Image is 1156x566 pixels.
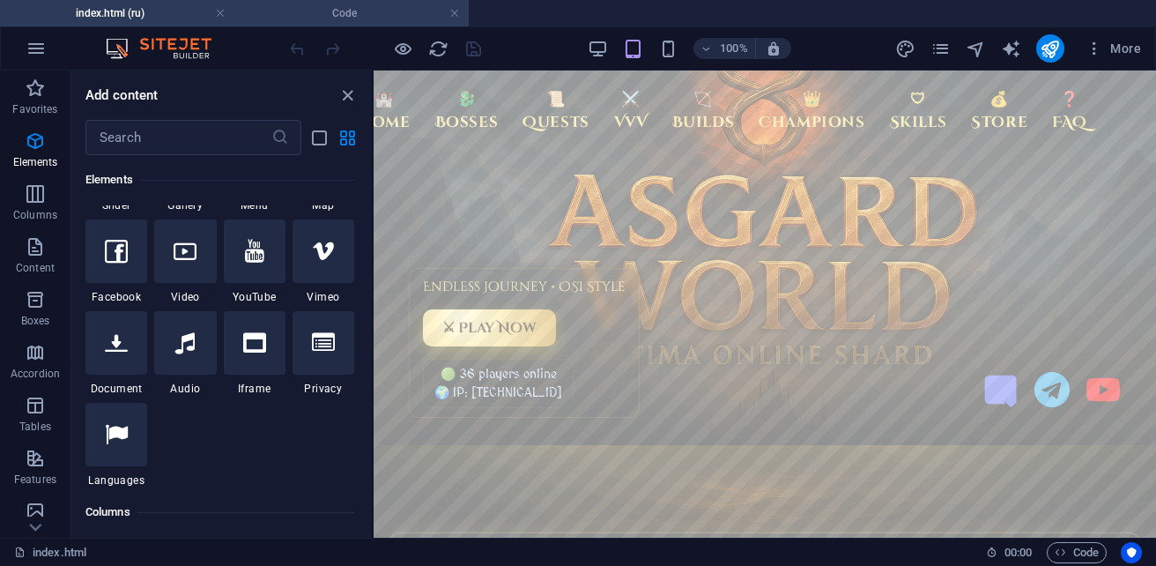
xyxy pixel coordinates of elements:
span: Privacy [293,382,354,396]
span: Menu [224,198,285,212]
button: pages [930,38,952,59]
button: 100% [693,38,756,59]
a: ⚔️ VvV [233,12,281,68]
button: reload [427,38,448,59]
a: 🏹 Builds [292,12,368,68]
i: Publish [1040,39,1060,59]
a: 💰 Store [590,12,661,68]
div: 🟢 36 players online🌍 IP: [TECHNICAL_ID] [49,288,200,338]
span: Slider [85,198,147,212]
span: Languages [85,473,147,488]
span: Map [293,198,354,212]
p: Elements [13,155,58,169]
p: Accordion [11,367,60,381]
span: Iframe [224,382,285,396]
a: Click to cancel selection. Double-click to open Pages [14,542,86,563]
div: YouTube [224,220,285,304]
div: Audio [154,311,216,396]
button: design [895,38,916,59]
a: 📜 Quests [142,12,223,68]
p: Endless Journey • OSI Style [49,207,252,227]
span: Code [1055,542,1099,563]
a: 👑 Champions [378,12,498,68]
a: 🐉 Bosses [55,12,132,68]
i: Design (Ctrl+Alt+Y) [895,39,915,59]
i: AI Writer [1001,39,1021,59]
i: On resize automatically adjust zoom level to fit chosen device. [766,41,782,56]
div: Social links [610,302,747,343]
span: Facebook [85,290,147,304]
button: Usercentrics [1121,542,1142,563]
div: Vimeo [293,220,354,304]
i: Navigator [966,39,986,59]
h6: 100% [720,38,748,59]
a: ⚔ Play Now [49,239,182,276]
p: Boxes [21,314,50,328]
button: navigator [966,38,987,59]
div: Document [85,311,147,396]
h6: Add content [85,85,159,106]
h6: Elements [85,169,354,190]
span: 00 00 [1004,542,1032,563]
button: close panel [337,85,358,106]
h4: Code [234,4,469,23]
a: 🛡 Skills [509,12,581,68]
span: More [1086,40,1141,57]
button: Code [1047,542,1107,563]
button: More [1078,34,1148,63]
button: text_generator [1001,38,1022,59]
p: Tables [19,420,51,434]
p: Features [14,473,56,487]
img: Editor Logo [101,38,233,59]
span: Gallery [154,198,216,212]
button: publish [1036,34,1064,63]
span: Vimeo [293,290,354,304]
button: list-view [308,127,330,148]
div: Video [154,220,216,304]
p: Columns [13,208,57,222]
button: grid-view [337,127,358,148]
span: Video [154,290,216,304]
div: Iframe [224,311,285,396]
a: ❓ FAQ [671,12,721,68]
button: Click here to leave preview mode and continue editing [392,38,413,59]
i: Pages (Ctrl+Alt+S) [930,39,951,59]
span: : [1017,546,1019,559]
p: Favorites [12,102,57,116]
p: Content [16,261,55,275]
div: Facebook [85,220,147,304]
h6: Columns [85,502,354,523]
div: Privacy [293,311,354,396]
span: Audio [154,382,216,396]
input: Search [85,120,271,155]
span: Document [85,382,147,396]
span: YouTube [224,290,285,304]
div: Languages [85,403,147,488]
